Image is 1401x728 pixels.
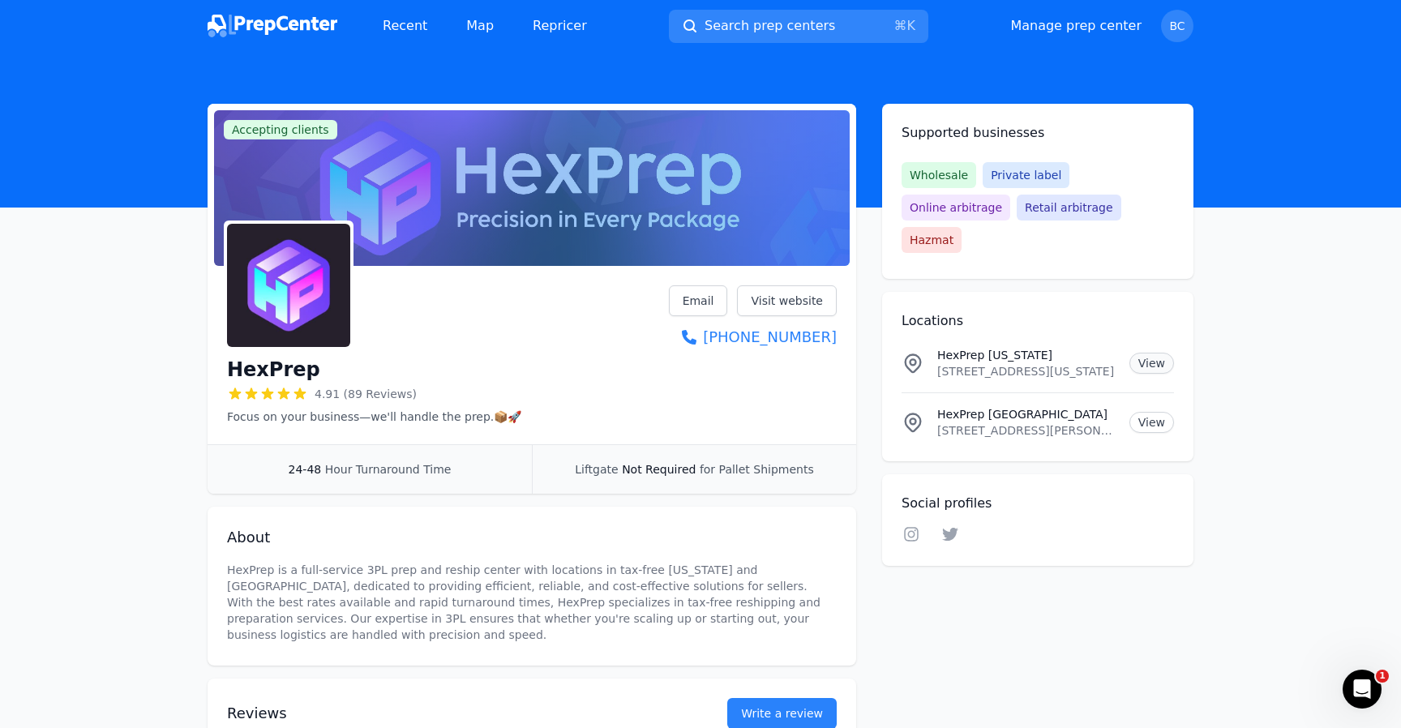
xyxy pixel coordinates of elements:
[983,162,1069,188] span: Private label
[937,347,1116,363] p: HexPrep [US_STATE]
[937,406,1116,422] p: HexPrep [GEOGRAPHIC_DATA]
[700,463,814,476] span: for Pallet Shipments
[1010,16,1142,36] a: Manage prep center
[1169,20,1185,32] span: BC
[315,386,417,402] span: 4.91 (89 Reviews)
[902,227,962,253] span: Hazmat
[289,463,322,476] span: 24-48
[1129,353,1174,374] a: View
[520,10,600,42] a: Repricer
[737,285,837,316] a: Visit website
[669,10,928,43] button: Search prep centers⌘K
[902,494,1174,513] h2: Social profiles
[227,409,521,425] p: Focus on your business—we'll handle the prep.📦🚀
[227,224,350,347] img: HexPrep
[227,357,320,383] h1: HexPrep
[894,18,907,33] kbd: ⌘
[1017,195,1120,221] span: Retail arbitrage
[1161,10,1193,42] button: BC
[902,162,976,188] span: Wholesale
[227,526,837,549] h2: About
[902,311,1174,331] h2: Locations
[1343,670,1382,709] iframe: Intercom live chat
[370,10,440,42] a: Recent
[669,326,837,349] a: [PHONE_NUMBER]
[937,422,1116,439] p: [STREET_ADDRESS][PERSON_NAME][US_STATE]
[453,10,507,42] a: Map
[937,363,1116,379] p: [STREET_ADDRESS][US_STATE]
[224,120,337,139] span: Accepting clients
[705,16,835,36] span: Search prep centers
[907,18,916,33] kbd: K
[208,15,337,37] img: PrepCenter
[227,702,675,725] h2: Reviews
[669,285,728,316] a: Email
[1129,412,1174,433] a: View
[622,463,696,476] span: Not Required
[902,195,1010,221] span: Online arbitrage
[902,123,1174,143] h2: Supported businesses
[325,463,452,476] span: Hour Turnaround Time
[1376,670,1389,683] span: 1
[227,562,837,643] p: HexPrep is a full-service 3PL prep and reship center with locations in tax-free [US_STATE] and [G...
[575,463,618,476] span: Liftgate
